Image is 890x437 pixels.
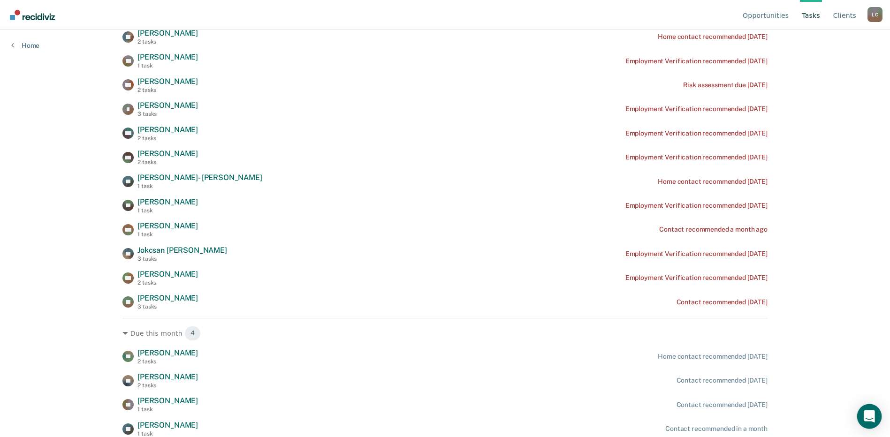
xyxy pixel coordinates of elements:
[625,250,768,258] div: Employment Verification recommended [DATE]
[137,87,198,93] div: 2 tasks
[137,62,198,69] div: 1 task
[677,298,768,306] div: Contact recommended [DATE]
[137,348,198,357] span: [PERSON_NAME]
[867,7,882,22] div: L C
[677,401,768,409] div: Contact recommended [DATE]
[137,173,262,182] span: [PERSON_NAME]- [PERSON_NAME]
[137,270,198,279] span: [PERSON_NAME]
[137,111,198,117] div: 3 tasks
[625,57,768,65] div: Employment Verification recommended [DATE]
[137,53,198,61] span: [PERSON_NAME]
[659,226,768,234] div: Contact recommended a month ago
[625,153,768,161] div: Employment Verification recommended [DATE]
[137,135,198,142] div: 2 tasks
[677,377,768,384] div: Contact recommended [DATE]
[137,125,198,134] span: [PERSON_NAME]
[658,353,768,361] div: Home contact recommended [DATE]
[122,326,768,341] div: Due this month 4
[137,197,198,206] span: [PERSON_NAME]
[625,274,768,282] div: Employment Verification recommended [DATE]
[137,77,198,86] span: [PERSON_NAME]
[658,178,768,186] div: Home contact recommended [DATE]
[10,10,55,20] img: Recidiviz
[137,294,198,302] span: [PERSON_NAME]
[137,159,198,166] div: 2 tasks
[137,231,198,238] div: 1 task
[137,101,198,110] span: [PERSON_NAME]
[625,105,768,113] div: Employment Verification recommended [DATE]
[137,38,198,45] div: 2 tasks
[137,372,198,381] span: [PERSON_NAME]
[137,207,198,214] div: 1 task
[137,279,198,286] div: 2 tasks
[137,221,198,230] span: [PERSON_NAME]
[625,129,768,137] div: Employment Verification recommended [DATE]
[137,396,198,405] span: [PERSON_NAME]
[683,81,768,89] div: Risk assessment due [DATE]
[625,202,768,210] div: Employment Verification recommended [DATE]
[137,149,198,158] span: [PERSON_NAME]
[137,382,198,389] div: 2 tasks
[137,358,198,365] div: 2 tasks
[137,183,262,189] div: 1 task
[665,425,768,433] div: Contact recommended in a month
[137,303,198,310] div: 3 tasks
[658,33,768,41] div: Home contact recommended [DATE]
[867,7,882,22] button: Profile dropdown button
[137,29,198,38] span: [PERSON_NAME]
[137,256,227,262] div: 3 tasks
[184,326,201,341] span: 4
[137,246,227,255] span: Jokcsan [PERSON_NAME]
[137,406,198,413] div: 1 task
[857,404,882,429] div: Open Intercom Messenger
[137,430,198,437] div: 1 task
[137,421,198,429] span: [PERSON_NAME]
[11,41,39,50] a: Home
